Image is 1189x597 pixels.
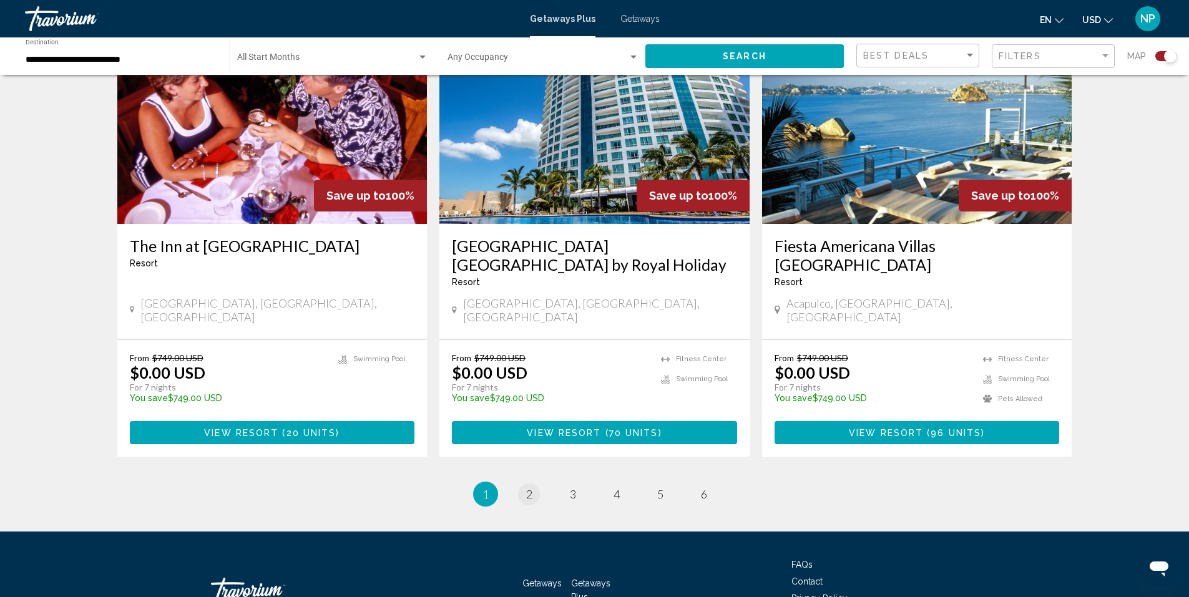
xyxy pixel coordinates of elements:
[849,428,923,438] span: View Resort
[676,375,728,383] span: Swimming Pool
[278,428,340,438] span: ( )
[998,395,1042,403] span: Pets Allowed
[1082,11,1113,29] button: Change currency
[676,355,727,363] span: Fitness Center
[791,576,823,586] a: Contact
[775,277,803,287] span: Resort
[452,421,737,444] button: View Resort(70 units)
[130,421,415,444] button: View Resort(20 units)
[637,180,750,211] div: 100%
[863,51,976,61] mat-select: Sort by
[1040,11,1064,29] button: Change language
[530,14,595,24] a: Getaways Plus
[117,24,428,224] img: 0791O06X.jpg
[998,355,1049,363] span: Fitness Center
[452,277,480,287] span: Resort
[526,487,532,501] span: 2
[152,352,203,363] span: $749.00 USD
[117,482,1072,507] ul: Pagination
[959,180,1072,211] div: 100%
[723,52,766,62] span: Search
[130,352,149,363] span: From
[204,428,278,438] span: View Resort
[570,487,576,501] span: 3
[522,578,562,588] a: Getaways
[797,352,848,363] span: $749.00 USD
[463,296,737,324] span: [GEOGRAPHIC_DATA], [GEOGRAPHIC_DATA], [GEOGRAPHIC_DATA]
[609,428,658,438] span: 70 units
[863,51,929,61] span: Best Deals
[762,24,1072,224] img: 6794E01L.jpg
[452,393,648,403] p: $749.00 USD
[25,6,517,31] a: Travorium
[786,296,1059,324] span: Acapulco, [GEOGRAPHIC_DATA], [GEOGRAPHIC_DATA]
[130,363,205,382] p: $0.00 USD
[992,44,1115,69] button: Filter
[999,51,1041,61] span: Filters
[439,24,750,224] img: DG00E01X.jpg
[452,236,737,274] a: [GEOGRAPHIC_DATA] [GEOGRAPHIC_DATA] by Royal Holiday
[701,487,707,501] span: 6
[140,296,414,324] span: [GEOGRAPHIC_DATA], [GEOGRAPHIC_DATA], [GEOGRAPHIC_DATA]
[482,487,489,501] span: 1
[923,428,985,438] span: ( )
[1132,6,1164,32] button: User Menu
[775,393,813,403] span: You save
[1139,547,1179,587] iframe: Button to launch messaging window
[326,189,386,202] span: Save up to
[775,352,794,363] span: From
[931,428,981,438] span: 96 units
[314,180,427,211] div: 100%
[1040,15,1052,25] span: en
[452,393,490,403] span: You save
[791,560,813,570] a: FAQs
[130,236,415,255] a: The Inn at [GEOGRAPHIC_DATA]
[775,421,1060,444] button: View Resort(96 units)
[775,382,971,393] p: For 7 nights
[614,487,620,501] span: 4
[775,393,971,403] p: $749.00 USD
[130,382,326,393] p: For 7 nights
[286,428,336,438] span: 20 units
[775,363,850,382] p: $0.00 USD
[353,355,405,363] span: Swimming Pool
[452,363,527,382] p: $0.00 USD
[971,189,1030,202] span: Save up to
[1127,47,1146,65] span: Map
[1082,15,1101,25] span: USD
[452,352,471,363] span: From
[527,428,601,438] span: View Resort
[620,14,660,24] a: Getaways
[645,44,844,67] button: Search
[1140,12,1155,25] span: NP
[657,487,663,501] span: 5
[130,258,158,268] span: Resort
[474,352,526,363] span: $749.00 USD
[130,393,168,403] span: You save
[998,375,1050,383] span: Swimming Pool
[130,393,326,403] p: $749.00 USD
[601,428,662,438] span: ( )
[775,236,1060,274] a: Fiesta Americana Villas [GEOGRAPHIC_DATA]
[649,189,708,202] span: Save up to
[452,382,648,393] p: For 7 nights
